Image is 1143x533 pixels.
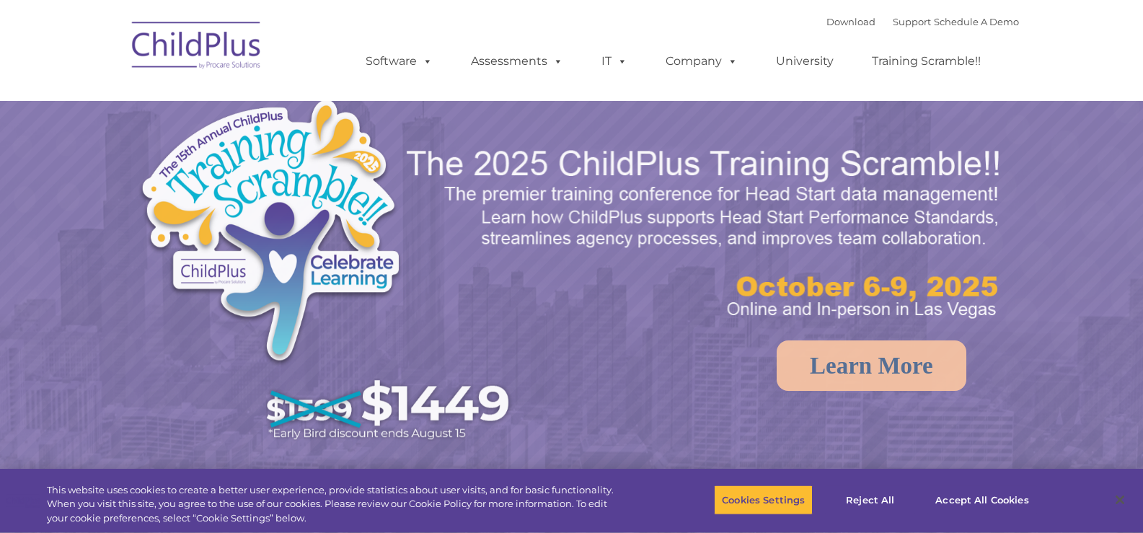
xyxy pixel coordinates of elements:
[893,16,931,27] a: Support
[125,12,269,84] img: ChildPlus by Procare Solutions
[927,485,1036,515] button: Accept All Cookies
[47,483,629,526] div: This website uses cookies to create a better user experience, provide statistics about user visit...
[826,16,875,27] a: Download
[651,47,752,76] a: Company
[762,47,848,76] a: University
[1104,484,1136,516] button: Close
[714,485,813,515] button: Cookies Settings
[587,47,642,76] a: IT
[825,485,915,515] button: Reject All
[857,47,995,76] a: Training Scramble!!
[826,16,1019,27] font: |
[934,16,1019,27] a: Schedule A Demo
[456,47,578,76] a: Assessments
[777,340,966,391] a: Learn More
[351,47,447,76] a: Software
